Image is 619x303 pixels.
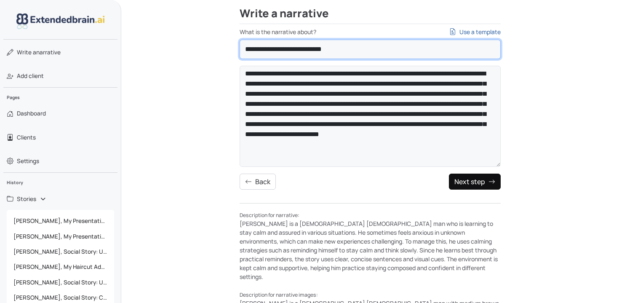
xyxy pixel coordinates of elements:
[10,229,111,244] span: [PERSON_NAME], My Presentation at the Sharkeys National Convention
[10,213,111,228] span: [PERSON_NAME], My Presentation at the Sharkeys National Convention
[17,157,39,165] span: Settings
[10,275,111,290] span: [PERSON_NAME], Social Story: Understanding How MS Teams Integration Can Help Me
[17,72,44,80] span: Add client
[7,244,114,259] a: [PERSON_NAME], Social Story: Understanding and Solving Service Disruptions
[240,212,299,219] small: Description for narrative:
[7,259,114,274] a: [PERSON_NAME], My Haircut Adventure at [PERSON_NAME]
[449,27,501,36] a: Use a template
[17,48,61,56] span: narrative
[17,133,36,142] span: Clients
[240,291,318,298] small: Description for narrative images:
[10,259,111,274] span: [PERSON_NAME], My Haircut Adventure at [PERSON_NAME]
[17,109,46,118] span: Dashboard
[240,174,276,190] button: Back
[449,174,501,190] button: Next step
[240,27,501,36] label: What is the narrative about?
[7,213,114,228] a: [PERSON_NAME], My Presentation at the Sharkeys National Convention
[7,229,114,244] a: [PERSON_NAME], My Presentation at the Sharkeys National Convention
[7,275,114,290] a: [PERSON_NAME], Social Story: Understanding How MS Teams Integration Can Help Me
[240,7,501,24] h2: Write a narrative
[17,195,36,203] span: Stories
[240,210,501,281] div: [PERSON_NAME] is a [DEMOGRAPHIC_DATA] [DEMOGRAPHIC_DATA] man who is learning to stay calm and ass...
[17,48,36,56] span: Write a
[16,13,105,29] img: logo
[10,244,111,259] span: [PERSON_NAME], Social Story: Understanding and Solving Service Disruptions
